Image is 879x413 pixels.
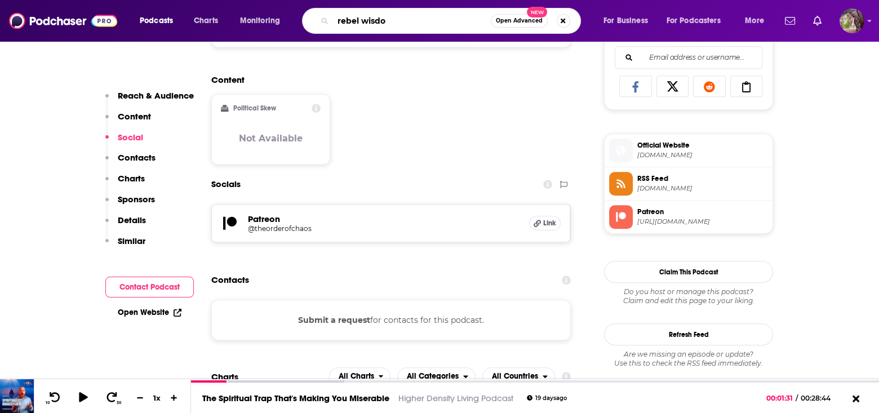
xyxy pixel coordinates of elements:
a: Open Website [118,308,181,317]
div: Search followers [615,46,762,69]
span: More [745,13,764,29]
span: Open Advanced [496,18,543,24]
p: Social [118,132,143,143]
p: Sponsors [118,194,155,205]
span: All Categories [407,372,459,380]
span: podcasters.spotify.com [637,151,768,159]
button: open menu [232,12,295,30]
img: Podchaser - Follow, Share and Rate Podcasts [9,10,117,32]
div: 1 x [148,393,167,402]
button: Submit a request [298,314,370,326]
div: for contacts for this podcast. [211,300,571,340]
span: Patreon [637,207,768,217]
input: Email address or username... [624,47,753,68]
a: Link [529,216,561,230]
button: Details [105,215,146,236]
p: Contacts [118,152,156,163]
button: open menu [397,367,476,385]
h2: Content [211,74,562,85]
span: https://www.patreon.com/theorderofchaos [637,217,768,226]
button: Charts [105,173,145,194]
a: RSS Feed[DOMAIN_NAME] [609,172,768,196]
button: 10 [43,391,65,405]
h3: Not Available [239,133,303,144]
button: open menu [482,367,555,385]
span: anchor.fm [637,184,768,193]
p: Charts [118,173,145,184]
div: Search podcasts, credits, & more... [313,8,592,34]
span: Do you host or manage this podcast? [604,287,773,296]
input: Search podcasts, credits, & more... [333,12,491,30]
span: RSS Feed [637,174,768,184]
button: open menu [132,12,188,30]
h5: Patreon [248,214,520,224]
button: open menu [659,12,737,30]
h2: Countries [482,367,555,385]
a: Copy Link [730,76,763,97]
button: open menu [596,12,662,30]
div: Are we missing an episode or update? Use this to check the RSS feed immediately. [604,350,773,368]
button: Contacts [105,152,156,173]
button: Show profile menu [840,8,864,33]
span: All Countries [492,372,538,380]
img: User Profile [840,8,864,33]
h2: Categories [397,367,476,385]
span: Podcasts [140,13,173,29]
button: Content [105,111,151,132]
a: Show notifications dropdown [780,11,800,30]
a: Official Website[DOMAIN_NAME] [609,139,768,162]
h2: Platforms [329,367,391,385]
h2: Charts [211,371,238,382]
span: 10 [46,401,50,405]
a: Show notifications dropdown [809,11,826,30]
button: Open AdvancedNew [491,14,548,28]
h5: @theorderofchaos [248,224,428,233]
span: Monitoring [240,13,280,29]
span: Logged in as MSanz [840,8,864,33]
a: @theorderofchaos [248,224,520,233]
button: Similar [105,236,145,256]
button: Contact Podcast [105,277,194,297]
button: 30 [102,391,123,405]
a: Share on Reddit [693,76,726,97]
p: Reach & Audience [118,90,194,101]
span: Official Website [637,140,768,150]
span: 00:28:44 [798,394,842,402]
p: Content [118,111,151,122]
span: All Charts [339,372,374,380]
button: Reach & Audience [105,90,194,111]
a: Share on Facebook [619,76,652,97]
span: New [527,7,547,17]
h2: Political Skew [233,104,276,112]
span: / [796,394,798,402]
a: The Spiritual Trap That's Making You Miserable [202,393,389,403]
button: Social [105,132,143,153]
a: Higher Density Living Podcast [398,393,513,403]
div: Claim and edit this page to your liking. [604,287,773,305]
button: Sponsors [105,194,155,215]
a: Charts [187,12,225,30]
span: Link [543,219,556,228]
button: open menu [329,367,391,385]
button: Refresh Feed [604,323,773,345]
div: 19 days ago [527,395,567,401]
h2: Contacts [211,269,249,291]
p: Similar [118,236,145,246]
h2: Socials [211,174,241,195]
button: Claim This Podcast [604,261,773,283]
button: open menu [737,12,778,30]
span: 00:01:31 [766,394,796,402]
span: For Business [603,13,648,29]
a: Share on X/Twitter [656,76,689,97]
span: 30 [117,401,121,405]
p: Details [118,215,146,225]
span: For Podcasters [667,13,721,29]
a: Patreon[URL][DOMAIN_NAME] [609,205,768,229]
span: Charts [194,13,218,29]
